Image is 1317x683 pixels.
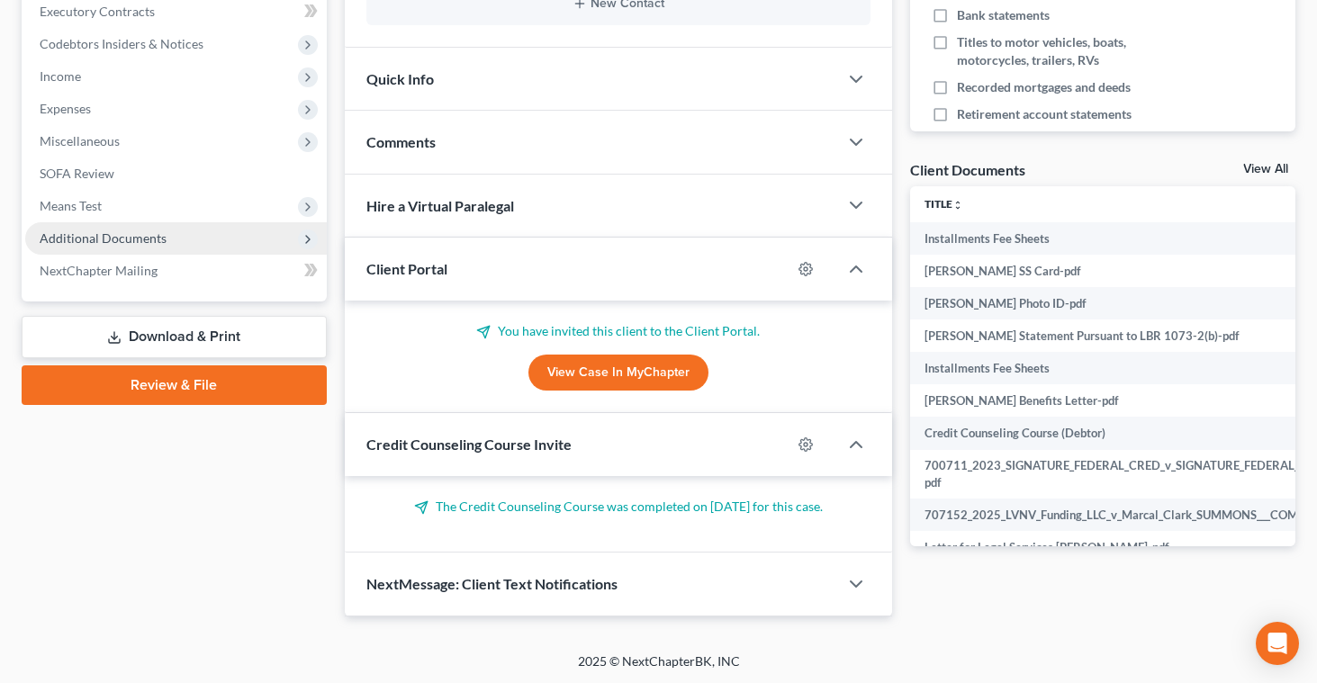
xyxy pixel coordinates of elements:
[40,230,167,246] span: Additional Documents
[40,198,102,213] span: Means Test
[366,575,618,592] span: NextMessage: Client Text Notifications
[957,33,1184,69] span: Titles to motor vehicles, boats, motorcycles, trailers, RVs
[40,101,91,116] span: Expenses
[40,4,155,19] span: Executory Contracts
[925,197,963,211] a: Titleunfold_more
[528,355,708,391] a: View Case in MyChapter
[952,200,963,211] i: unfold_more
[25,157,327,190] a: SOFA Review
[910,160,1025,179] div: Client Documents
[22,365,327,405] a: Review & File
[40,263,158,278] span: NextChapter Mailing
[366,70,434,87] span: Quick Info
[22,316,327,358] a: Download & Print
[366,260,447,277] span: Client Portal
[40,36,203,51] span: Codebtors Insiders & Notices
[957,78,1131,96] span: Recorded mortgages and deeds
[957,6,1050,24] span: Bank statements
[40,68,81,84] span: Income
[366,197,514,214] span: Hire a Virtual Paralegal
[366,498,870,516] p: The Credit Counseling Course was completed on [DATE] for this case.
[40,166,114,181] span: SOFA Review
[366,436,572,453] span: Credit Counseling Course Invite
[957,105,1132,123] span: Retirement account statements
[366,133,436,150] span: Comments
[40,133,120,148] span: Miscellaneous
[366,322,870,340] p: You have invited this client to the Client Portal.
[25,255,327,287] a: NextChapter Mailing
[1256,622,1299,665] div: Open Intercom Messenger
[1243,163,1288,175] a: View All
